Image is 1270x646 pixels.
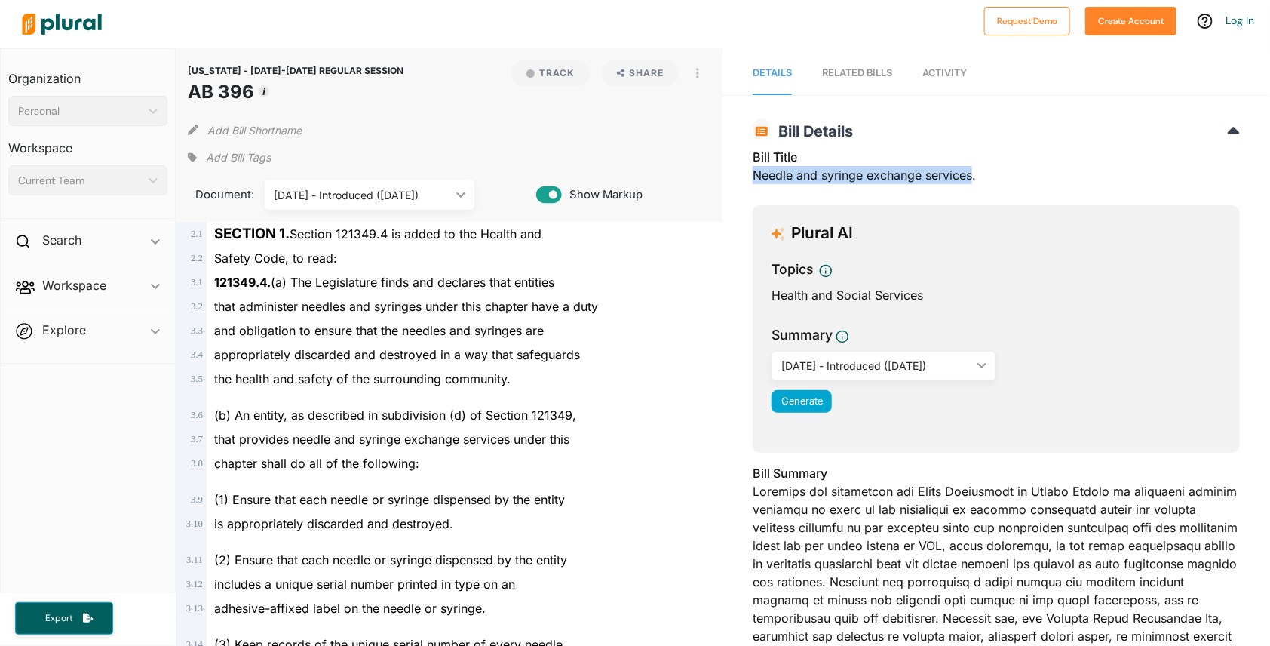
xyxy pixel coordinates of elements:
[772,260,813,279] h3: Topics
[922,67,967,78] span: Activity
[214,408,576,423] span: (b) An entity, as described in subdivision (d) of Section 121349,
[214,323,544,338] span: and obligation to ensure that the needles and syringes are
[214,432,569,447] span: that provides needle and syringe exchange services under this
[188,146,271,169] div: Add tags
[188,65,403,76] span: [US_STATE] - [DATE]-[DATE] REGULAR SESSION
[214,516,453,531] span: is appropriately discarded and destroyed.
[1226,14,1255,27] a: Log In
[822,66,892,80] div: RELATED BILLS
[186,603,203,614] span: 3 . 13
[753,148,1240,166] h3: Bill Title
[18,173,143,189] div: Current Team
[602,60,679,86] button: Share
[214,226,541,241] span: Section 121349.4 is added to the Health and
[214,275,271,290] strong: 121349.4.
[822,52,892,95] a: RELATED BILLS
[922,52,967,95] a: Activity
[214,577,515,592] span: includes a unique serial number printed in type on an
[274,187,450,203] div: [DATE] - Introduced ([DATE])
[772,390,832,413] button: Generate
[753,67,792,78] span: Details
[191,458,203,469] span: 3 . 8
[191,325,203,336] span: 3 . 3
[791,224,853,243] h3: Plural AI
[1085,7,1176,35] button: Create Account
[8,57,167,90] h3: Organization
[772,286,1221,304] div: Health and Social Services
[214,371,511,386] span: the health and safety of the surrounding community.
[42,232,81,248] h2: Search
[214,492,565,507] span: (1) Ensure that each needle or syringe dispensed by the entity
[257,85,271,98] div: Tooltip anchor
[188,186,246,203] span: Document:
[191,374,203,384] span: 3 . 5
[191,494,203,505] span: 3 . 9
[781,358,971,374] div: [DATE] - Introduced ([DATE])
[214,456,419,471] span: chapter shall do all of the following:
[772,325,833,345] h3: Summary
[753,52,792,95] a: Details
[191,410,203,420] span: 3 . 6
[186,555,203,565] span: 3 . 11
[191,253,203,263] span: 2 . 2
[214,601,486,616] span: adhesive-affixed label on the needle or syringe.
[188,78,403,106] h1: AB 396
[186,518,203,529] span: 3 . 10
[191,301,203,312] span: 3 . 2
[214,299,598,314] span: that administer needles and syringes under this chapter have a duty
[186,579,203,589] span: 3 . 12
[596,60,686,86] button: Share
[562,186,643,203] span: Show Markup
[771,122,853,140] span: Bill Details
[214,552,567,568] span: (2) Ensure that each needle or syringe dispensed by the entity
[207,118,302,142] button: Add Bill Shortname
[191,229,203,239] span: 2 . 1
[18,103,143,119] div: Personal
[8,126,167,159] h3: Workspace
[214,347,580,362] span: appropriately discarded and destroyed in a way that safeguards
[191,277,203,288] span: 3 . 1
[214,251,337,266] span: Safety Code, to read:
[753,464,1240,482] h3: Bill Summary
[191,434,203,445] span: 3 . 7
[206,150,271,165] span: Add Bill Tags
[1085,12,1176,28] a: Create Account
[753,148,1240,193] div: Needle and syringe exchange services.
[984,12,1070,28] a: Request Demo
[214,275,554,290] span: (a) The Legislature finds and declares that entities
[35,612,83,625] span: Export
[984,7,1070,35] button: Request Demo
[15,602,113,635] button: Export
[214,225,290,242] strong: SECTION 1.
[781,395,823,407] span: Generate
[511,60,590,86] button: Track
[191,349,203,360] span: 3 . 4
